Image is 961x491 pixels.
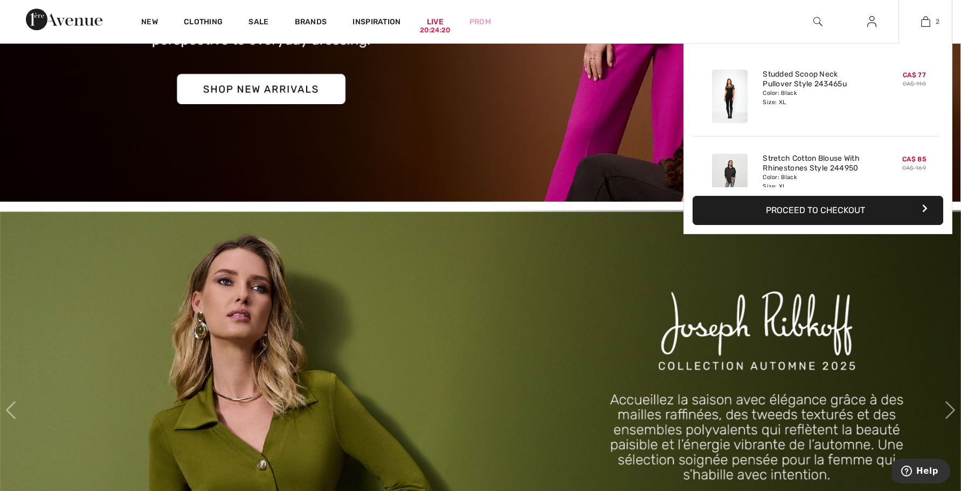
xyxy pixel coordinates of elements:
iframe: Opens a widget where you can find more information [892,459,950,486]
a: Brands [295,17,327,29]
a: Sale [248,17,268,29]
a: Prom [469,16,491,28]
a: Studded Scoop Neck Pullover Style 243465u [763,70,869,89]
a: Sign In [859,15,885,29]
div: 20:24:20 [420,25,450,36]
img: search the website [813,15,822,28]
img: My Bag [921,15,930,28]
img: Studded Scoop Neck Pullover Style 243465u [712,70,748,123]
img: 1ère Avenue [26,9,102,30]
button: Proceed to Checkout [693,196,943,225]
div: Color: Black Size: XL [763,173,869,190]
a: 2 [899,15,952,28]
a: Stretch Cotton Blouse With Rhinestones Style 244950 [763,154,869,173]
span: Inspiration [352,17,400,29]
span: CA$ 77 [903,71,926,79]
a: New [141,17,158,29]
a: Live20:24:20 [427,16,444,28]
img: Stretch Cotton Blouse With Rhinestones Style 244950 [712,154,748,207]
div: Color: Black Size: XL [763,89,869,106]
span: 2 [936,17,939,26]
a: Clothing [184,17,223,29]
s: CA$ 169 [902,165,926,172]
img: My Info [867,15,876,28]
s: CA$ 110 [903,80,926,87]
span: CA$ 85 [902,155,926,163]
